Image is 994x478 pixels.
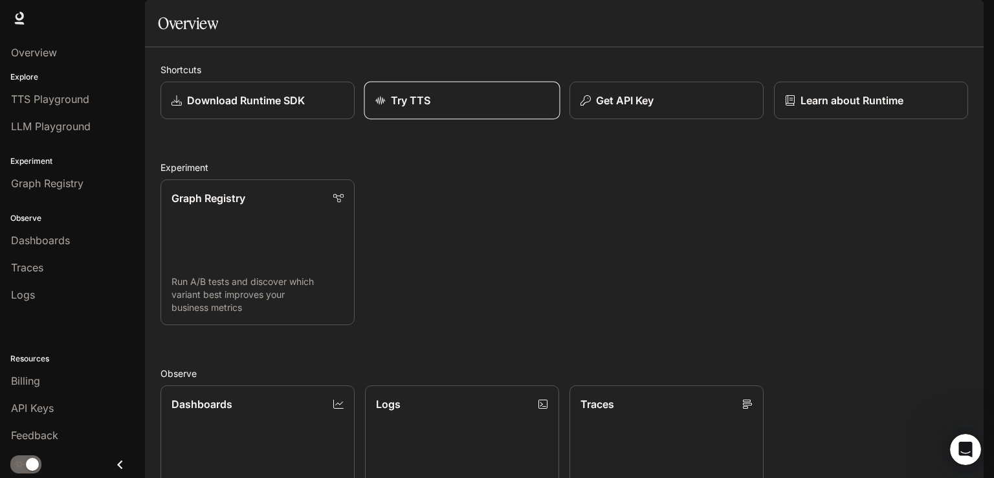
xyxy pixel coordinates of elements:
p: Dashboards [171,396,232,412]
p: Graph Registry [171,190,245,206]
a: Download Runtime SDK [160,82,355,119]
h2: Observe [160,367,968,380]
h2: Shortcuts [160,63,968,76]
p: Run A/B tests and discover which variant best improves your business metrics [171,275,344,314]
h1: Overview [158,10,218,36]
p: Download Runtime SDK [187,93,305,108]
h2: Experiment [160,161,968,174]
a: Learn about Runtime [774,82,968,119]
iframe: Intercom live chat [950,434,981,465]
p: Logs [376,396,401,412]
a: Graph RegistryRun A/B tests and discover which variant best improves your business metrics [160,179,355,325]
p: Learn about Runtime [801,93,903,108]
a: Try TTS [364,82,560,120]
p: Traces [580,396,614,412]
p: Try TTS [391,93,431,108]
p: Get API Key [596,93,654,108]
button: Get API Key [569,82,764,119]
